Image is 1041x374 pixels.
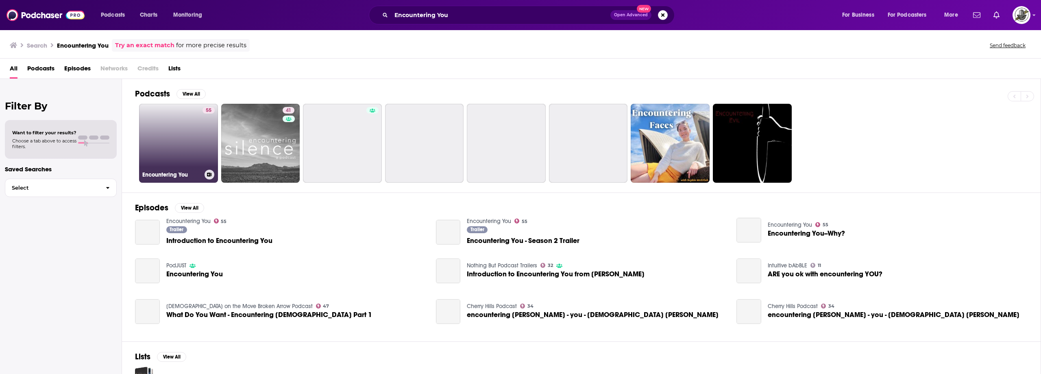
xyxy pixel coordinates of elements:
[115,41,174,50] a: Try an exact match
[520,304,534,308] a: 34
[7,7,85,23] img: Podchaser - Follow, Share and Rate Podcasts
[283,107,294,114] a: 41
[768,303,818,310] a: Cherry Hills Podcast
[467,218,511,225] a: Encountering You
[377,6,682,24] div: Search podcasts, credits, & more...
[514,219,527,223] a: 55
[135,299,160,324] a: What Do You Want - Encountering Jesus Part 1
[828,304,834,308] span: 34
[139,104,218,183] a: 55Encountering You
[166,262,186,269] a: PodJUST
[818,264,821,267] span: 11
[467,271,645,278] a: Introduction to Encountering You from Laura Williams
[176,41,246,50] span: for more precise results
[768,262,807,269] a: Intuitive bAbBLE
[391,9,610,22] input: Search podcasts, credits, & more...
[135,352,150,362] h2: Lists
[836,9,884,22] button: open menu
[5,179,117,197] button: Select
[548,264,553,267] span: 32
[101,9,125,21] span: Podcasts
[176,89,206,99] button: View All
[142,171,201,178] h3: Encountering You
[810,263,821,268] a: 11
[1013,6,1030,24] img: User Profile
[467,303,517,310] a: Cherry Hills Podcast
[137,62,159,79] span: Credits
[135,220,160,245] a: Introduction to Encountering You
[27,62,54,79] a: Podcasts
[470,227,484,232] span: Trailer
[768,311,1019,318] a: encountering Christ - you - Pastor Jeff Nelsen
[823,223,828,227] span: 55
[221,104,300,183] a: 41
[987,42,1028,49] button: Send feedback
[736,299,761,324] a: encountering Christ - you - Pastor Jeff Nelsen
[27,42,47,49] h3: Search
[610,10,651,20] button: Open AdvancedNew
[614,13,648,17] span: Open Advanced
[467,237,579,244] a: Encountering You - Season 2 Trailer
[5,165,117,173] p: Saved Searches
[95,9,135,22] button: open menu
[323,304,329,308] span: 47
[168,9,213,22] button: open menu
[135,258,160,283] a: Encountering You
[637,5,651,13] span: New
[170,227,183,232] span: Trailer
[175,203,204,213] button: View All
[166,271,223,278] a: Encountering You
[888,9,927,21] span: For Podcasters
[467,311,719,318] a: encountering Christ - you - Pastor Jeff Nelsen
[173,9,202,21] span: Monitoring
[168,62,181,79] a: Lists
[140,9,157,21] span: Charts
[5,185,99,190] span: Select
[882,9,939,22] button: open menu
[135,203,204,213] a: EpisodesView All
[135,203,168,213] h2: Episodes
[1013,6,1030,24] span: Logged in as PodProMaxBooking
[166,311,372,318] span: What Do You Want - Encountering [DEMOGRAPHIC_DATA] Part 1
[467,271,645,278] span: Introduction to Encountering You from [PERSON_NAME]
[100,62,128,79] span: Networks
[5,100,117,112] h2: Filter By
[166,303,313,310] a: Church on the Move Broken Arrow Podcast
[990,8,1003,22] a: Show notifications dropdown
[57,42,109,49] h3: Encountering You
[221,220,226,223] span: 55
[842,9,874,21] span: For Business
[768,221,812,228] a: Encountering You
[214,219,227,223] a: 55
[522,220,527,223] span: 55
[12,130,76,136] span: Want to filter your results?
[540,263,553,268] a: 32
[768,271,882,278] a: ARE you ok with encountering YOU?
[436,299,461,324] a: encountering Christ - you - Pastor Jeff Nelsen
[768,230,845,237] a: Encountering You--Why?
[467,311,719,318] span: encountering [PERSON_NAME] - you - [DEMOGRAPHIC_DATA] [PERSON_NAME]
[467,262,537,269] a: Nothing But Podcast Trailers
[970,8,984,22] a: Show notifications dropdown
[939,9,968,22] button: open menu
[135,89,170,99] h2: Podcasts
[203,107,215,114] a: 55
[64,62,91,79] a: Episodes
[436,220,461,245] a: Encountering You - Season 2 Trailer
[10,62,17,79] a: All
[166,311,372,318] a: What Do You Want - Encountering Jesus Part 1
[166,237,272,244] a: Introduction to Encountering You
[436,258,461,283] a: Introduction to Encountering You from Laura Williams
[135,9,162,22] a: Charts
[736,218,761,243] a: Encountering You--Why?
[1013,6,1030,24] button: Show profile menu
[166,218,211,225] a: Encountering You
